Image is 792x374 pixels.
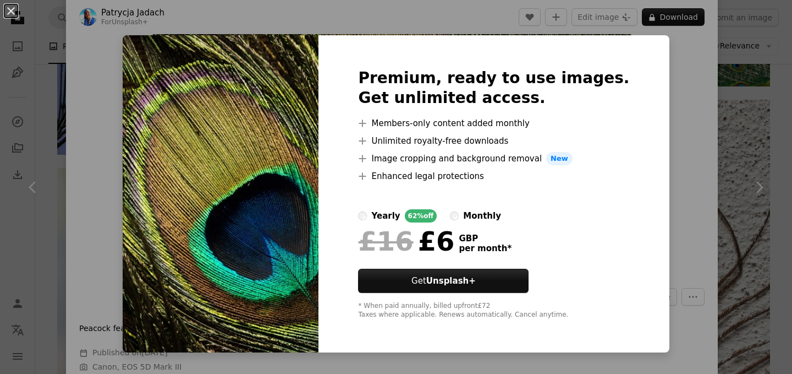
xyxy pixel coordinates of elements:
[358,117,629,130] li: Members-only content added monthly
[358,134,629,148] li: Unlimited royalty-free downloads
[123,35,318,353] img: premium_photo-1700506897767-de90f46528e7
[358,170,629,183] li: Enhanced legal protections
[358,212,367,220] input: yearly62%off
[371,209,400,223] div: yearly
[405,209,437,223] div: 62% off
[358,227,413,256] span: £16
[358,68,629,108] h2: Premium, ready to use images. Get unlimited access.
[463,209,501,223] div: monthly
[358,152,629,165] li: Image cropping and background removal
[358,302,629,319] div: * When paid annually, billed upfront £72 Taxes where applicable. Renews automatically. Cancel any...
[459,234,512,243] span: GBP
[358,269,529,293] button: GetUnsplash+
[459,243,512,253] span: per month *
[450,212,459,220] input: monthly
[426,276,476,286] strong: Unsplash+
[546,152,573,165] span: New
[358,227,454,256] div: £6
